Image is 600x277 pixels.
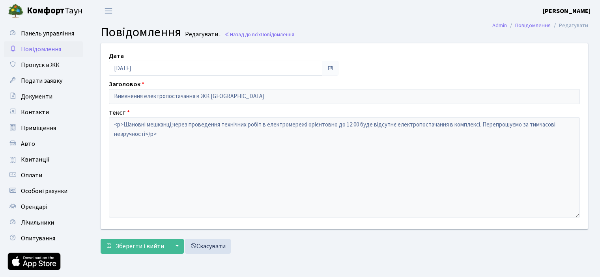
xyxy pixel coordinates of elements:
b: [PERSON_NAME] [543,7,591,15]
a: [PERSON_NAME] [543,6,591,16]
span: Приміщення [21,124,56,132]
a: Пропуск в ЖК [4,57,83,73]
a: Авто [4,136,83,152]
span: Авто [21,139,35,148]
a: Панель управління [4,26,83,41]
label: Текст [109,108,130,117]
span: Орендарі [21,203,47,211]
span: Таун [27,4,83,18]
a: Повідомлення [515,21,551,30]
a: Скасувати [185,239,231,254]
li: Редагувати [551,21,588,30]
span: Зберегти і вийти [116,242,164,251]
a: Оплати [4,167,83,183]
label: Заголовок [109,80,144,89]
span: Опитування [21,234,55,243]
span: Квитанції [21,155,50,164]
textarea: <p>Шановні мешканці,через проведення технічних робіт в електромережі орієнтовно до 12:00 буде від... [109,117,580,218]
a: Подати заявку [4,73,83,89]
a: Admin [492,21,507,30]
span: Пропуск в ЖК [21,61,60,69]
a: Лічильники [4,215,83,231]
a: Документи [4,89,83,104]
button: Зберегти і вийти [101,239,169,254]
a: Повідомлення [4,41,83,57]
span: Особові рахунки [21,187,67,195]
span: Контакти [21,108,49,117]
a: Назад до всіхПовідомлення [224,31,294,38]
b: Комфорт [27,4,65,17]
a: Опитування [4,231,83,246]
span: Лічильники [21,218,54,227]
a: Квитанції [4,152,83,167]
nav: breadcrumb [480,17,600,34]
img: logo.png [8,3,24,19]
span: Документи [21,92,52,101]
span: Оплати [21,171,42,180]
span: Повідомлення [101,23,181,41]
span: Подати заявку [21,76,62,85]
small: Редагувати . [183,31,221,38]
a: Приміщення [4,120,83,136]
span: Повідомлення [21,45,61,54]
span: Повідомлення [261,31,294,38]
button: Переключити навігацію [99,4,118,17]
label: Дата [109,51,124,61]
a: Контакти [4,104,83,120]
span: Панель управління [21,29,74,38]
a: Особові рахунки [4,183,83,199]
a: Орендарі [4,199,83,215]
